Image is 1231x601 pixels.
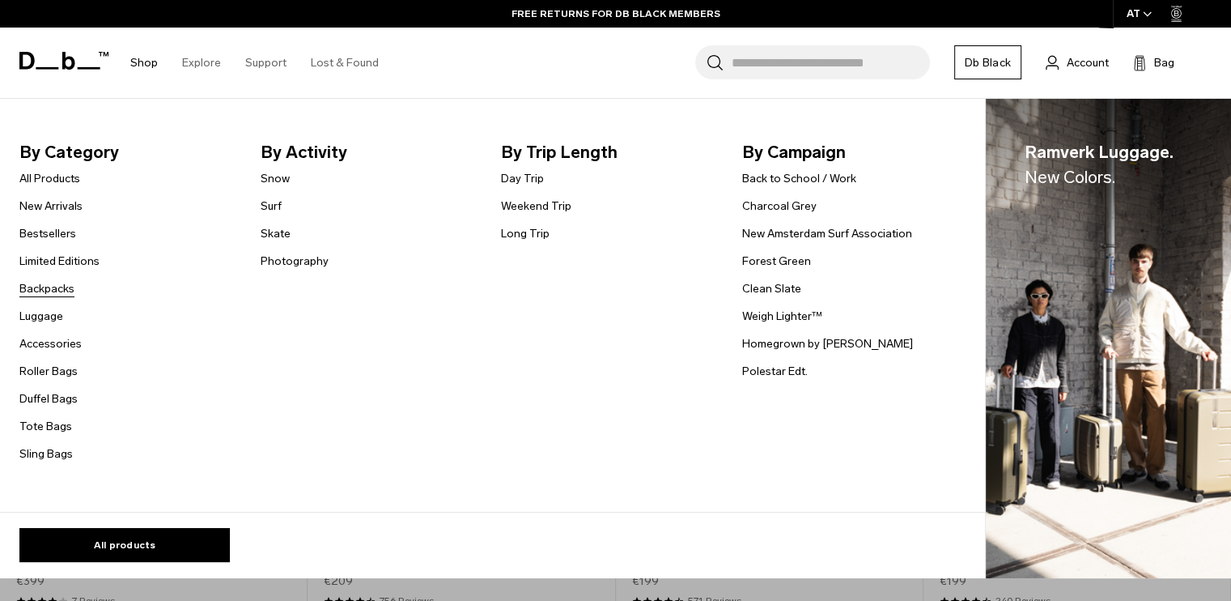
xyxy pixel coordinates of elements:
a: All products [19,528,230,562]
img: Db [986,99,1231,579]
a: Shop [130,34,158,92]
a: Weigh Lighter™ [742,308,822,325]
a: All Products [19,170,80,187]
button: Bag [1133,53,1174,72]
a: Sling Bags [19,445,73,462]
a: Backpacks [19,280,74,297]
a: Day Trip [501,170,544,187]
a: Roller Bags [19,363,78,380]
a: New Arrivals [19,198,83,215]
a: Back to School / Work [742,170,856,187]
a: Bestsellers [19,225,76,242]
span: By Campaign [742,139,957,165]
a: Clean Slate [742,280,801,297]
span: Account [1067,54,1109,71]
span: Ramverk Luggage. [1025,139,1174,190]
a: Homegrown by [PERSON_NAME] [742,335,913,352]
a: Weekend Trip [501,198,571,215]
span: By Activity [261,139,476,165]
a: New Amsterdam Surf Association [742,225,912,242]
a: Polestar Edt. [742,363,808,380]
a: Charcoal Grey [742,198,817,215]
a: Snow [261,170,290,187]
a: Photography [261,253,329,270]
a: Skate [261,225,291,242]
span: By Category [19,139,235,165]
a: Lost & Found [311,34,379,92]
a: Db Black [954,45,1021,79]
a: Support [245,34,287,92]
a: Tote Bags [19,418,72,435]
span: By Trip Length [501,139,716,165]
a: Forest Green [742,253,811,270]
a: Surf [261,198,282,215]
a: Duffel Bags [19,390,78,407]
a: Accessories [19,335,82,352]
a: Luggage [19,308,63,325]
a: Ramverk Luggage.New Colors. Db [986,99,1231,579]
a: Long Trip [501,225,550,242]
a: Explore [182,34,221,92]
a: Account [1046,53,1109,72]
a: Limited Editions [19,253,100,270]
span: New Colors. [1025,167,1115,187]
span: Bag [1154,54,1174,71]
a: FREE RETURNS FOR DB BLACK MEMBERS [512,6,720,21]
nav: Main Navigation [118,28,391,98]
